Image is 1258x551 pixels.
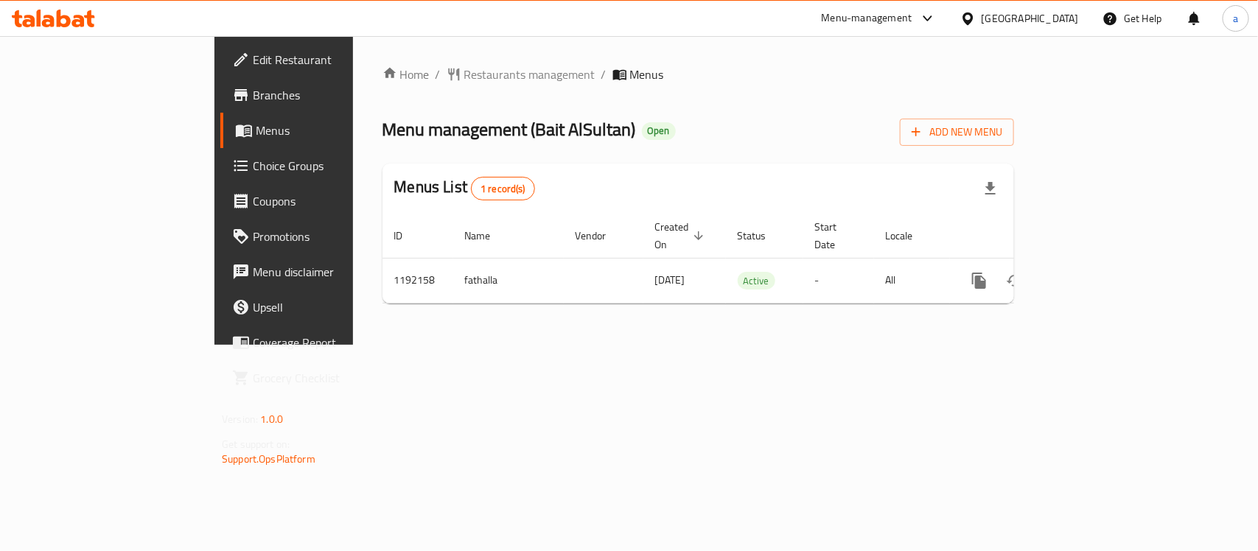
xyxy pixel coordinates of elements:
[982,10,1079,27] div: [GEOGRAPHIC_DATA]
[220,148,424,183] a: Choice Groups
[253,369,413,387] span: Grocery Checklist
[220,254,424,289] a: Menu disclaimer
[222,410,258,429] span: Version:
[222,435,290,454] span: Get support on:
[253,192,413,210] span: Coupons
[260,410,283,429] span: 1.0.0
[738,272,775,289] div: Active
[253,228,413,245] span: Promotions
[394,176,535,200] h2: Menus List
[576,227,626,245] span: Vendor
[220,325,424,360] a: Coverage Report
[472,182,534,196] span: 1 record(s)
[436,66,441,83] li: /
[220,113,424,148] a: Menus
[912,123,1002,141] span: Add New Menu
[382,113,636,146] span: Menu management ( Bait AlSultan )
[222,449,315,468] a: Support.OpsPlatform
[464,66,595,83] span: Restaurants management
[962,263,997,298] button: more
[803,258,874,303] td: -
[382,66,1014,83] nav: breadcrumb
[253,157,413,175] span: Choice Groups
[601,66,607,83] li: /
[453,258,564,303] td: fathalla
[465,227,510,245] span: Name
[973,171,1008,206] div: Export file
[630,66,664,83] span: Menus
[253,263,413,281] span: Menu disclaimer
[655,270,685,289] span: [DATE]
[950,214,1115,259] th: Actions
[655,218,708,253] span: Created On
[815,218,856,253] span: Start Date
[1233,10,1238,27] span: a
[220,360,424,396] a: Grocery Checklist
[822,10,912,27] div: Menu-management
[447,66,595,83] a: Restaurants management
[382,214,1115,303] table: enhanced table
[738,227,786,245] span: Status
[220,42,424,77] a: Edit Restaurant
[886,227,932,245] span: Locale
[253,334,413,351] span: Coverage Report
[220,289,424,325] a: Upsell
[256,122,413,139] span: Menus
[874,258,950,303] td: All
[642,124,676,137] span: Open
[220,219,424,254] a: Promotions
[253,298,413,316] span: Upsell
[220,183,424,219] a: Coupons
[997,263,1032,298] button: Change Status
[900,119,1014,146] button: Add New Menu
[220,77,424,113] a: Branches
[394,227,422,245] span: ID
[253,51,413,69] span: Edit Restaurant
[642,122,676,140] div: Open
[738,273,775,289] span: Active
[253,86,413,104] span: Branches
